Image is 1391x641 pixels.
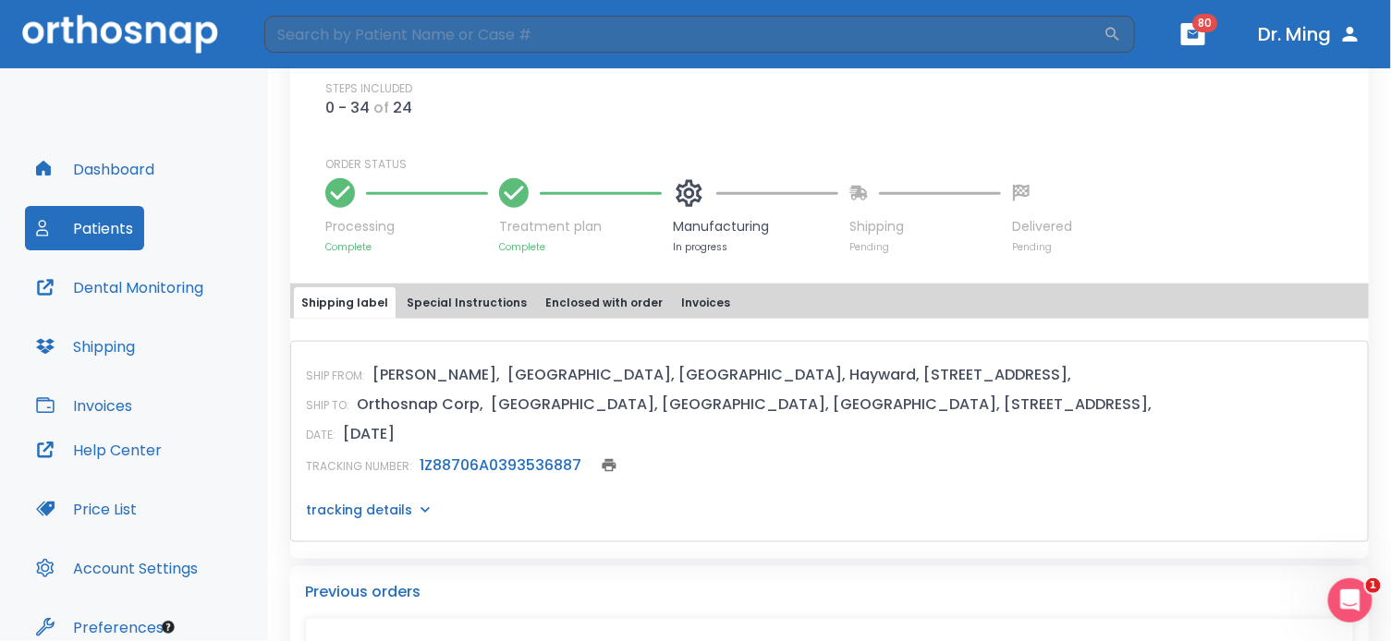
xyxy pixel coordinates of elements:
[849,217,1001,236] p: Shipping
[294,287,396,319] button: Shipping label
[325,156,1356,173] p: ORDER STATUS
[264,16,1104,53] input: Search by Patient Name or Case #
[1366,578,1381,593] span: 1
[25,324,146,369] button: Shipping
[160,619,177,635] div: Tooltip anchor
[673,240,838,254] p: In progress
[325,217,488,236] p: Processing
[596,453,622,478] button: print
[325,80,412,97] p: STEPS INCLUDED
[1328,578,1373,623] iframe: Intercom live chat
[1012,217,1072,236] p: Delivered
[538,287,670,319] button: Enclosed with order
[306,427,336,443] p: DATE:
[306,368,365,384] p: SHIP FROM:
[1193,14,1218,32] span: 80
[306,458,412,475] p: TRACKING NUMBER:
[1251,18,1369,51] button: Dr. Ming
[499,217,662,236] p: Treatment plan
[399,287,534,319] button: Special Instructions
[25,428,173,472] button: Help Center
[343,423,395,445] p: [DATE]
[306,397,349,414] p: SHIP TO:
[325,97,370,119] p: 0 - 34
[25,383,143,428] button: Invoices
[673,217,838,236] p: Manufacturing
[294,287,1365,319] div: tabs
[674,287,738,319] button: Invoices
[25,147,165,191] button: Dashboard
[25,546,209,590] button: Account Settings
[25,487,148,531] button: Price List
[393,97,412,119] p: 24
[306,501,412,519] p: tracking details
[325,240,488,254] p: Complete
[357,393,483,416] p: Orthosnap Corp,
[491,393,1152,416] p: [GEOGRAPHIC_DATA], [GEOGRAPHIC_DATA], [GEOGRAPHIC_DATA], [STREET_ADDRESS],
[849,240,1001,254] p: Pending
[372,364,500,386] p: [PERSON_NAME],
[305,581,1354,603] p: Previous orders
[507,364,1071,386] p: [GEOGRAPHIC_DATA], [GEOGRAPHIC_DATA], Hayward, [STREET_ADDRESS],
[25,206,144,250] button: Patients
[1012,240,1072,254] p: Pending
[373,97,389,119] p: of
[499,240,662,254] p: Complete
[420,454,581,476] a: 1Z88706A0393536887
[22,15,218,53] img: Orthosnap
[25,265,214,309] button: Dental Monitoring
